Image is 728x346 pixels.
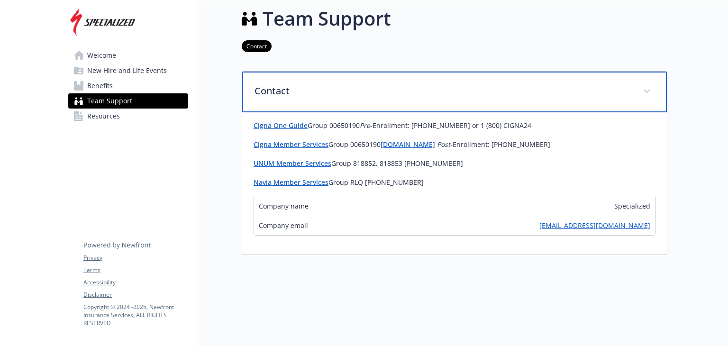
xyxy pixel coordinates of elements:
span: Resources [87,109,120,124]
p: Group 00650190 -Enrollment: [PHONE_NUMBER] [254,139,655,150]
span: Company email [259,220,308,230]
a: Cigna Member Services [254,140,328,149]
a: Accessibility [83,278,188,287]
a: Cigna One Guide [254,121,308,130]
span: Benefits [87,78,113,93]
a: Contact [242,41,272,50]
p: Group 818852, 818853 [PHONE_NUMBER] [254,158,655,169]
a: [DOMAIN_NAME] [381,140,435,149]
p: Group RLQ [PHONE_NUMBER] [254,177,655,188]
a: Team Support [68,93,188,109]
span: Company name [259,201,309,211]
span: Welcome [87,48,116,63]
h1: Team Support [263,4,391,33]
span: New Hire and Life Events [87,63,167,78]
div: Contact [242,72,667,112]
a: UNUM Member Services [254,159,331,168]
a: Benefits [68,78,188,93]
a: [EMAIL_ADDRESS][DOMAIN_NAME] [539,220,650,230]
a: Navia Member Services [254,178,328,187]
p: Copyright © 2024 - 2025 , Newfront Insurance Services, ALL RIGHTS RESERVED [83,303,188,327]
a: Terms [83,266,188,274]
p: Contact [255,84,632,98]
span: Team Support [87,93,132,109]
em: Pre [360,121,370,130]
a: Welcome [68,48,188,63]
a: Privacy [83,254,188,262]
a: New Hire and Life Events [68,63,188,78]
em: Post [437,140,450,149]
div: Contact [242,112,667,255]
a: Disclaimer [83,291,188,299]
span: Specialized [614,201,650,211]
a: Resources [68,109,188,124]
p: Group 00650190 -Enrollment: [PHONE_NUMBER] or 1 (800) CIGNA24 [254,120,655,131]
